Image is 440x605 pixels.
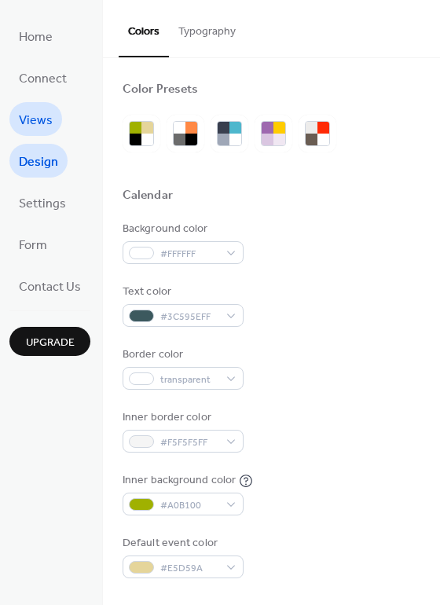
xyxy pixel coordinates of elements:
[19,192,66,216] span: Settings
[26,335,75,351] span: Upgrade
[160,372,218,388] span: transparent
[19,25,53,49] span: Home
[160,434,218,451] span: #F5F5F5FF
[9,327,90,356] button: Upgrade
[123,188,173,204] div: Calendar
[123,346,240,363] div: Border color
[9,185,75,219] a: Settings
[9,269,90,302] a: Contact Us
[9,227,57,261] a: Form
[9,19,62,53] a: Home
[19,108,53,133] span: Views
[19,150,58,174] span: Design
[19,233,47,258] span: Form
[123,472,236,489] div: Inner background color
[160,497,218,514] span: #A0B100
[160,560,218,577] span: #E5D59A
[9,102,62,136] a: Views
[9,60,76,94] a: Connect
[123,535,240,552] div: Default event color
[123,409,240,426] div: Inner border color
[9,144,68,178] a: Design
[123,82,198,98] div: Color Presets
[19,67,67,91] span: Connect
[160,309,218,325] span: #3C595EFF
[123,284,240,300] div: Text color
[123,221,240,237] div: Background color
[19,275,81,299] span: Contact Us
[160,246,218,262] span: #FFFFFF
